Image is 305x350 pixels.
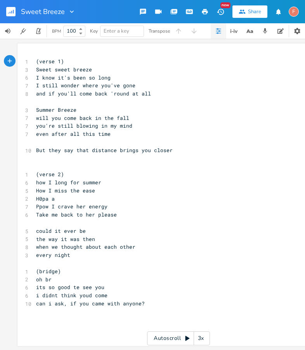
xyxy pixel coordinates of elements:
[36,114,129,121] span: will you come back in the fall
[36,268,61,275] span: (bridge)
[36,211,117,218] span: Take me back to her please
[36,227,86,234] span: could it ever be
[36,179,101,186] span: how I long for summer
[104,28,129,35] span: Enter a key
[36,90,151,97] span: and if you'll come back 'round at all
[36,171,64,178] span: (verse 2)
[248,8,261,15] div: Share
[147,331,210,345] div: Autoscroll
[232,5,267,18] button: Share
[36,187,95,194] span: How I miss the ease
[36,236,95,243] span: the way it was then
[149,29,170,33] div: Transpose
[36,82,135,89] span: I still wonder where you've gone
[36,203,107,210] span: Ppow I crave her energy
[36,195,55,202] span: H0pa a
[36,130,111,137] span: even after all this time
[194,331,208,345] div: 3x
[36,74,111,81] span: I know it's been so long
[52,29,61,33] div: BPM
[90,29,98,33] div: Key
[289,3,299,21] button: F
[21,8,65,15] span: Sweet Breeze
[213,5,228,19] button: New
[36,147,173,154] span: But they say that distance brings you closer
[36,122,132,129] span: you're still blowing in my mind
[36,284,104,291] span: its so good te see you
[36,106,76,113] span: Summer Breeze
[36,276,52,283] span: oh br
[36,292,107,299] span: i didnt think youd come
[36,66,92,73] span: Sweet sweet breeze
[36,300,145,307] span: can i ask, if you came with anyone?
[36,251,70,258] span: every night
[220,2,230,8] div: New
[36,243,135,250] span: when we thought about each other
[36,58,64,65] span: (verse 1)
[289,7,299,17] div: fuzzyip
